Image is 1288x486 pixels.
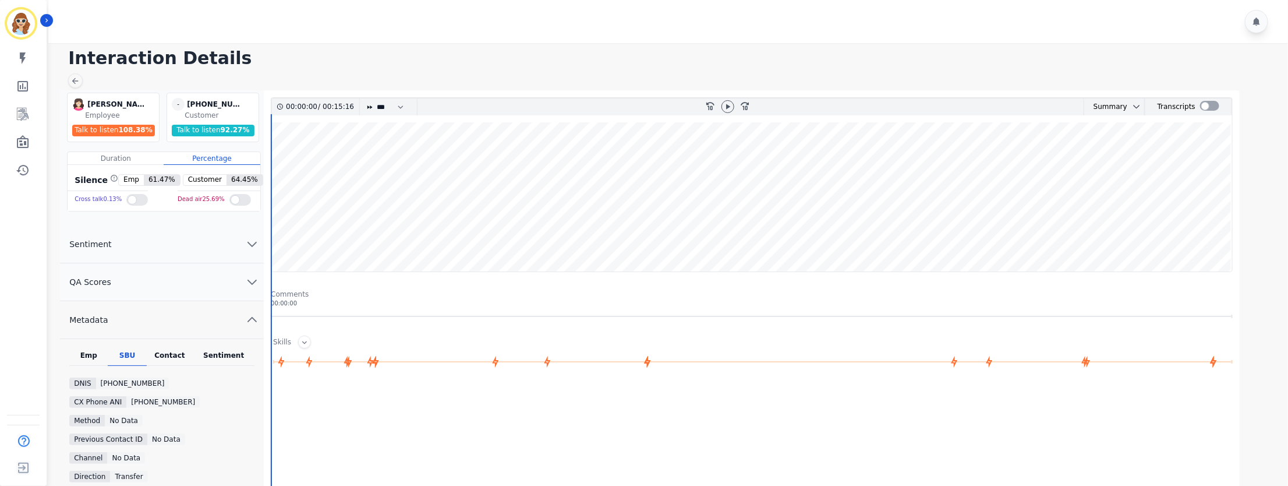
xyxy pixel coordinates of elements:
div: transfer [110,471,147,483]
div: Percentage [164,152,260,165]
div: Method [69,415,105,427]
div: 00:15:16 [320,98,352,115]
div: Sentiment [193,351,254,366]
button: Metadata chevron up [60,301,264,339]
div: No data [105,415,143,427]
span: Metadata [60,314,117,326]
div: No Data [147,434,185,445]
div: Customer [185,111,256,120]
svg: chevron up [245,313,259,327]
div: Previous Contact ID [69,434,147,445]
img: Bordered avatar [7,9,35,37]
span: Sentiment [60,238,121,250]
svg: chevron down [245,275,259,289]
button: chevron down [1127,102,1141,111]
div: CX Phone ANI [69,396,126,408]
h1: Interaction Details [68,48,1276,69]
div: Silence [72,174,118,186]
span: 108.38 % [118,126,152,134]
div: [PHONE_NUMBER] [126,396,200,408]
div: [PERSON_NAME][EMAIL_ADDRESS][PERSON_NAME][DOMAIN_NAME] [87,98,146,111]
div: Transcripts [1158,98,1195,115]
div: Direction [69,471,110,483]
span: Customer [183,175,227,185]
div: Summary [1084,98,1127,115]
div: Channel [69,452,107,464]
div: Contact [147,351,193,366]
div: Talk to listen [172,125,254,136]
div: [PHONE_NUMBER] [96,378,169,389]
div: No Data [107,452,145,464]
span: 61.47 % [144,175,180,185]
div: 00:00:00 [271,299,1233,308]
div: Comments [271,290,1233,299]
span: 92.27 % [221,126,250,134]
svg: chevron down [245,237,259,251]
div: DNIS [69,378,95,389]
button: QA Scores chevron down [60,263,264,301]
div: Skills [273,337,291,348]
span: QA Scores [60,276,121,288]
div: Emp [69,351,108,366]
div: Cross talk 0.13 % [75,191,122,208]
div: Employee [85,111,157,120]
div: Dead air 25.69 % [178,191,225,208]
span: - [172,98,185,111]
button: Sentiment chevron down [60,226,264,263]
span: Emp [119,175,144,185]
div: / [286,98,357,115]
div: 00:00:00 [286,98,318,115]
div: Duration [68,152,164,165]
div: SBU [108,351,146,366]
div: [PHONE_NUMBER] [187,98,245,111]
svg: chevron down [1132,102,1141,111]
div: Talk to listen [72,125,155,136]
span: 64.45 % [227,175,263,185]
